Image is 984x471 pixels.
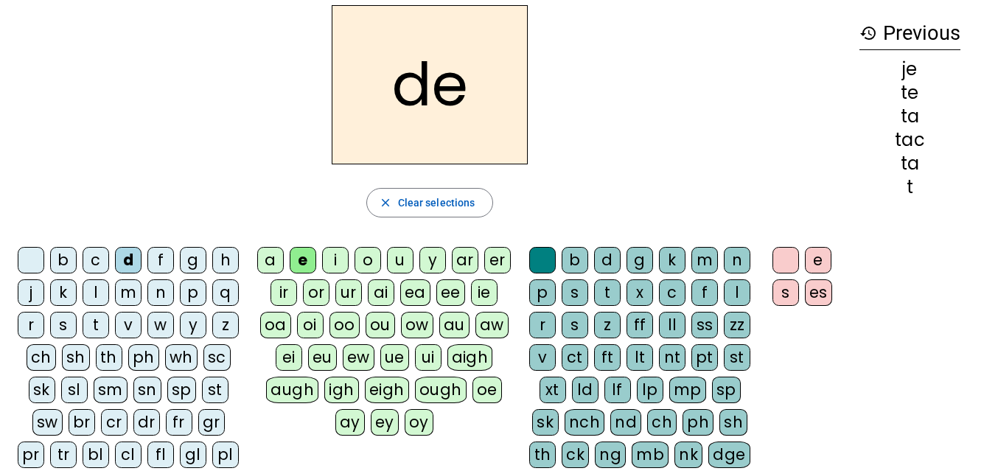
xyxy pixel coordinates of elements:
div: e [290,247,316,273]
div: sh [62,344,90,371]
div: v [529,344,556,371]
div: aigh [447,344,493,371]
div: ph [128,344,159,371]
div: t [594,279,621,306]
div: x [627,279,653,306]
div: sm [94,377,128,403]
div: nk [674,442,702,468]
div: f [691,279,718,306]
div: oa [260,312,291,338]
div: ui [415,344,442,371]
div: d [115,247,142,273]
div: oy [405,409,433,436]
div: au [439,312,470,338]
div: dr [133,409,160,436]
div: ey [371,409,399,436]
div: cl [115,442,142,468]
div: sl [61,377,88,403]
div: br [69,409,95,436]
div: lf [604,377,631,403]
div: t [83,312,109,338]
div: th [529,442,556,468]
div: tr [50,442,77,468]
div: k [659,247,685,273]
div: s [772,279,799,306]
div: ue [380,344,409,371]
div: g [180,247,206,273]
div: th [96,344,122,371]
mat-icon: close [379,196,392,209]
div: ough [415,377,467,403]
div: nd [610,409,641,436]
div: r [529,312,556,338]
div: m [115,279,142,306]
span: Clear selections [398,194,475,212]
div: sn [133,377,161,403]
div: tac [859,131,960,149]
div: fl [147,442,174,468]
div: v [115,312,142,338]
div: s [50,312,77,338]
div: eigh [365,377,409,403]
div: gl [180,442,206,468]
div: ft [594,344,621,371]
div: nch [565,409,605,436]
button: Clear selections [366,188,494,217]
div: cr [101,409,128,436]
div: sc [203,344,231,371]
div: ld [572,377,599,403]
div: ta [859,108,960,125]
div: q [212,279,239,306]
div: eu [308,344,337,371]
h2: de [332,5,528,164]
div: ta [859,155,960,172]
div: z [594,312,621,338]
div: ll [659,312,685,338]
div: igh [324,377,359,403]
div: f [147,247,174,273]
div: sw [32,409,63,436]
div: sk [532,409,559,436]
div: ea [400,279,430,306]
div: ss [691,312,718,338]
div: ee [436,279,465,306]
div: b [50,247,77,273]
div: z [212,312,239,338]
div: lp [637,377,663,403]
div: ur [335,279,362,306]
div: s [562,312,588,338]
div: t [859,178,960,196]
div: oo [329,312,360,338]
div: e [805,247,831,273]
div: ay [335,409,365,436]
div: ie [471,279,498,306]
div: mb [632,442,669,468]
div: c [659,279,685,306]
div: je [859,60,960,78]
div: pt [691,344,718,371]
div: d [594,247,621,273]
div: j [18,279,44,306]
div: ei [276,344,302,371]
div: i [322,247,349,273]
div: ng [595,442,626,468]
div: ch [27,344,56,371]
div: b [562,247,588,273]
div: zz [724,312,750,338]
div: r [18,312,44,338]
div: l [724,279,750,306]
div: p [180,279,206,306]
div: ck [562,442,589,468]
div: g [627,247,653,273]
div: mp [669,377,706,403]
div: u [387,247,414,273]
h3: Previous [859,17,960,50]
div: ct [562,344,588,371]
div: st [202,377,228,403]
div: er [484,247,511,273]
div: ir [271,279,297,306]
div: sp [167,377,196,403]
div: ch [647,409,677,436]
div: ew [343,344,374,371]
div: s [562,279,588,306]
